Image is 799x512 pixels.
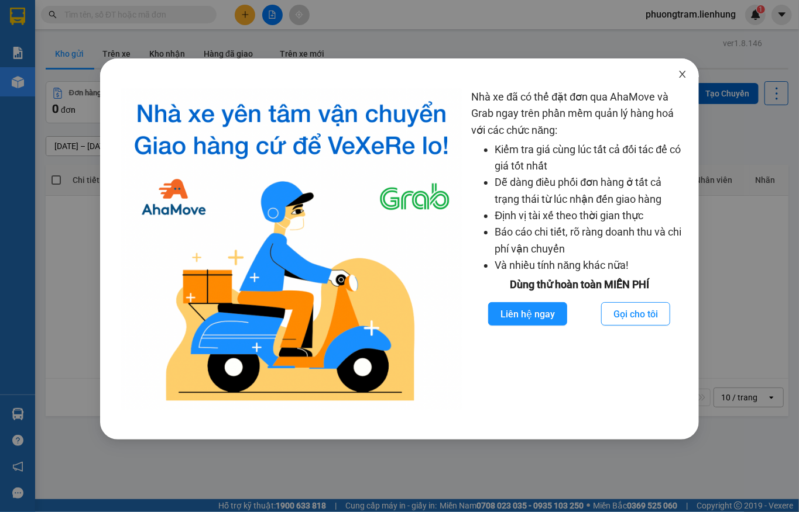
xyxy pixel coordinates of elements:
[471,276,687,293] div: Dùng thử hoàn toàn MIỄN PHÍ
[678,70,687,79] span: close
[613,307,658,321] span: Gọi cho tôi
[500,307,555,321] span: Liên hệ ngay
[471,89,687,410] div: Nhà xe đã có thể đặt đơn qua AhaMove và Grab ngay trên phần mềm quản lý hàng hoá với các chức năng:
[488,302,567,326] button: Liên hệ ngay
[601,302,670,326] button: Gọi cho tôi
[495,257,687,274] li: Và nhiều tính năng khác nữa!
[666,58,699,91] button: Close
[495,207,687,224] li: Định vị tài xế theo thời gian thực
[495,141,687,175] li: Kiểm tra giá cùng lúc tất cả đối tác để có giá tốt nhất
[495,174,687,207] li: Dễ dàng điều phối đơn hàng ở tất cả trạng thái từ lúc nhận đến giao hàng
[495,224,687,257] li: Báo cáo chi tiết, rõ ràng doanh thu và chi phí vận chuyển
[121,89,462,410] img: logo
